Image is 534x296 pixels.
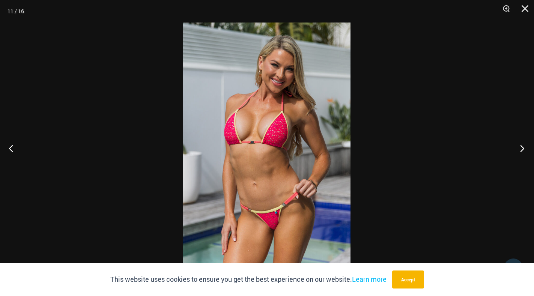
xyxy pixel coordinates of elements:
[183,23,350,273] img: Bubble Mesh Highlight Pink 309 Top 469 Thong 01
[110,274,387,285] p: This website uses cookies to ensure you get the best experience on our website.
[8,6,24,17] div: 11 / 16
[506,129,534,167] button: Next
[392,270,424,288] button: Accept
[352,275,387,284] a: Learn more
